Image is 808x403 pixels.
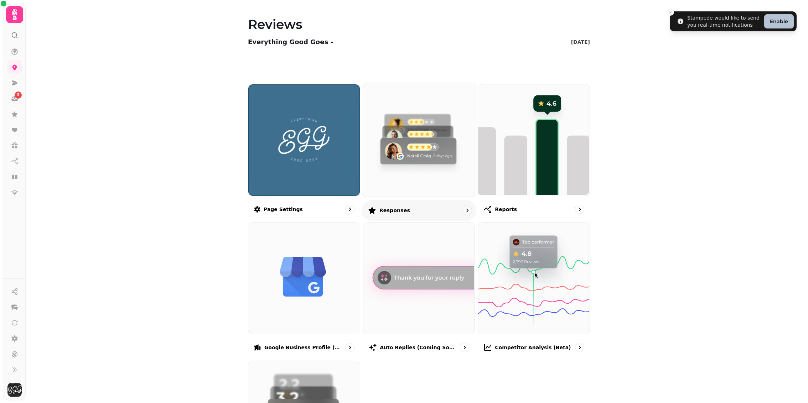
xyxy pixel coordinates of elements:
[380,344,457,351] p: Auto replies (Coming soon)
[264,206,303,213] p: Page settings
[248,37,333,47] p: Everything Good Goes -
[362,83,476,221] a: ResponsesResponses
[667,9,674,16] button: Close toast
[478,84,590,220] a: ReportsReports
[576,206,583,213] svg: go to
[576,344,583,351] svg: go to
[248,84,360,220] a: Page settings
[6,383,23,397] button: User avatar
[495,206,517,213] p: Reports
[17,93,19,98] span: 5
[7,91,22,106] a: 5
[361,82,475,196] img: Responses
[477,84,589,195] img: Reports
[461,344,468,351] svg: go to
[495,344,571,351] p: Competitor analysis (Beta)
[478,223,590,358] a: Competitor analysis (Beta)Competitor analysis (Beta)
[687,14,761,28] div: Stampede would like to send you real-time notifications
[764,14,794,28] button: Enable
[463,207,471,214] svg: go to
[248,223,360,358] a: Google Business Profile (Beta)Google Business Profile (Beta)
[571,38,590,46] p: [DATE]
[248,222,359,334] img: Google Business Profile (Beta)
[264,344,342,351] p: Google Business Profile (Beta)
[363,222,474,334] img: Auto replies (Coming soon)
[346,344,353,351] svg: go to
[346,206,353,213] svg: go to
[363,223,475,358] a: Auto replies (Coming soon)Auto replies (Coming soon)
[7,383,22,397] img: User avatar
[477,222,589,334] img: Competitor analysis (Beta)
[379,207,410,214] p: Responses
